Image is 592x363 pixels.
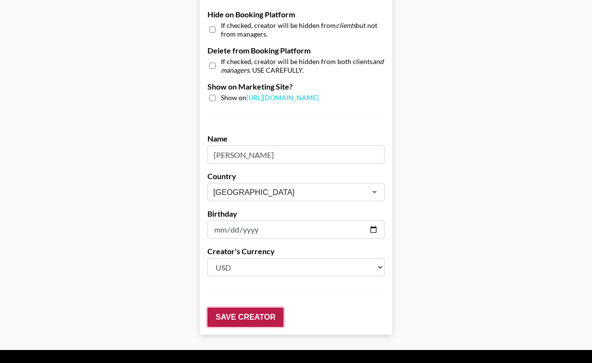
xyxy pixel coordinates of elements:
span: Show on [221,93,319,103]
a: [URL][DOMAIN_NAME] [246,93,319,102]
label: Name [207,134,385,143]
button: Open [368,185,381,199]
label: Show on Marketing Site? [207,82,385,91]
em: and managers [221,57,384,74]
label: Hide on Booking Platform [207,10,385,19]
em: clients [336,21,356,29]
input: Save Creator [207,308,283,327]
span: If checked, creator will be hidden from but not from managers. [221,21,385,38]
label: Creator's Currency [207,246,385,256]
span: If checked, creator will be hidden from both clients . USE CAREFULLY. [221,57,385,74]
label: Country [207,171,385,181]
label: Birthday [207,209,385,219]
label: Delete from Booking Platform [207,46,385,55]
